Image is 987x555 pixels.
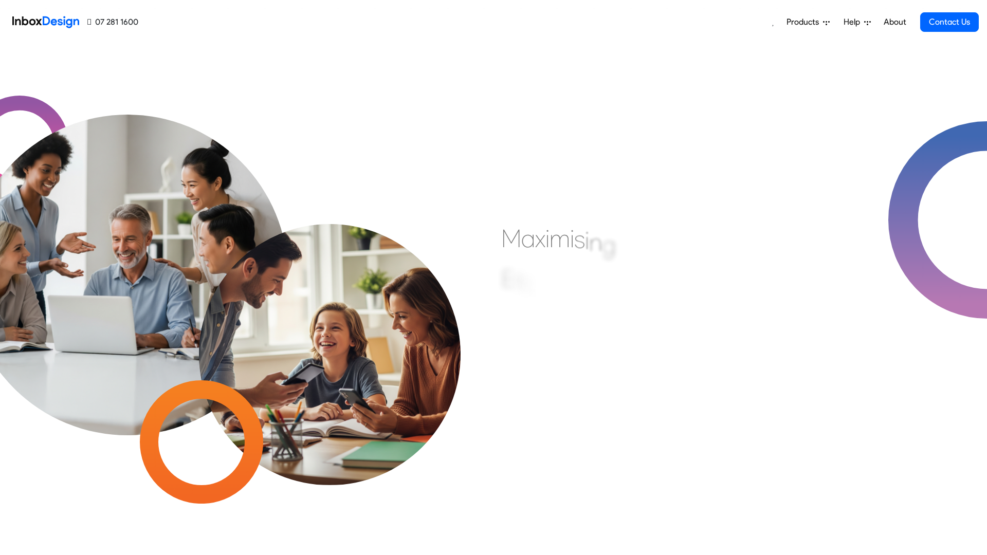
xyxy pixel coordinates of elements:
div: c [535,281,547,312]
div: Maximising Efficient & Engagement, Connecting Schools, Families, and Students. [501,223,751,377]
div: g [602,229,616,260]
span: Products [787,16,823,28]
a: 07 281 1600 [87,16,138,28]
div: i [531,276,535,307]
div: a [521,223,535,254]
div: m [550,223,570,254]
span: Help [844,16,864,28]
div: i [545,223,550,254]
a: About [881,12,909,32]
div: s [574,224,585,254]
a: Help [839,12,875,32]
a: Contact Us [920,12,979,32]
div: E [501,263,514,294]
div: i [585,225,589,255]
a: Products [782,12,834,32]
img: parents_with_child.png [167,158,493,485]
div: x [535,223,545,254]
div: n [589,227,602,257]
div: f [522,271,531,302]
div: f [514,267,522,298]
div: M [501,223,521,254]
div: i [570,223,574,254]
